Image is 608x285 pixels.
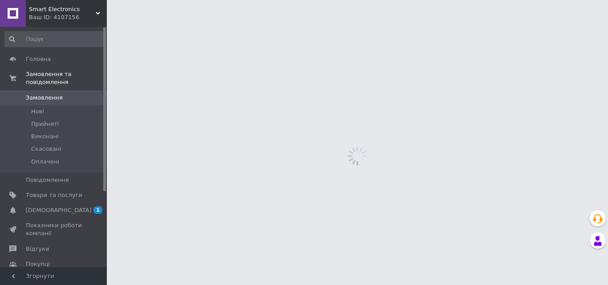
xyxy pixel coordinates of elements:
span: Товари та послуги [26,191,82,199]
span: Відгуки [26,245,49,253]
span: Покупці [26,260,50,268]
span: Замовлення та повідомлення [26,70,107,86]
div: Ваш ID: 4107156 [29,13,107,21]
span: Нові [31,108,44,116]
span: Замовлення [26,94,63,102]
span: Скасовані [31,145,61,153]
span: [DEMOGRAPHIC_DATA] [26,206,92,214]
span: Повідомлення [26,176,69,184]
img: spinner_grey-bg-hcd09dd2d8f1a785e3413b09b97f8118e7.gif [345,144,369,168]
span: Smart Electronics [29,5,96,13]
span: Оплачені [31,158,59,166]
span: Прийняті [31,120,59,128]
span: Виконані [31,132,59,140]
span: 1 [93,206,102,214]
input: Пошук [4,31,105,47]
span: Показники роботи компанії [26,221,82,237]
span: Головна [26,55,51,63]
